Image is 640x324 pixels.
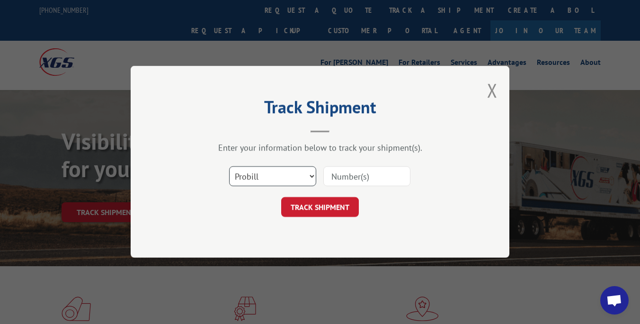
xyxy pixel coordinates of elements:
[281,198,359,217] button: TRACK SHIPMENT
[323,167,410,187] input: Number(s)
[178,143,462,153] div: Enter your information below to track your shipment(s).
[600,286,629,315] div: Open chat
[178,100,462,118] h2: Track Shipment
[487,78,498,103] button: Close modal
